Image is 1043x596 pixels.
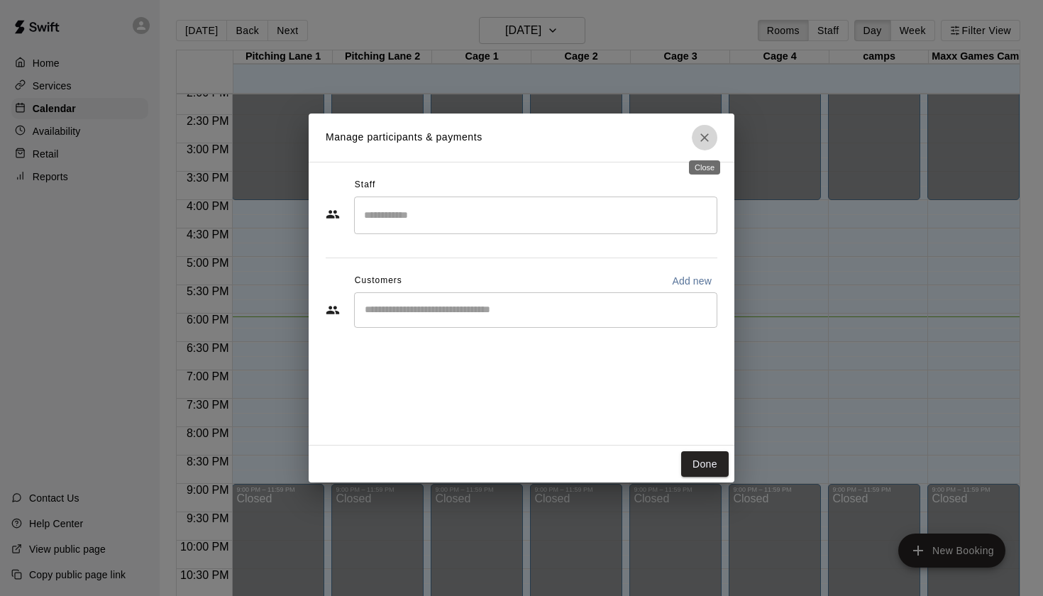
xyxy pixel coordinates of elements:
svg: Staff [326,207,340,221]
span: Staff [355,174,375,197]
span: Customers [355,270,402,292]
p: Add new [672,274,712,288]
div: Start typing to search customers... [354,292,717,328]
div: Search staff [354,197,717,234]
svg: Customers [326,303,340,317]
p: Manage participants & payments [326,130,482,145]
div: Close [689,160,720,175]
button: Done [681,451,729,478]
button: Close [692,125,717,150]
button: Add new [666,270,717,292]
